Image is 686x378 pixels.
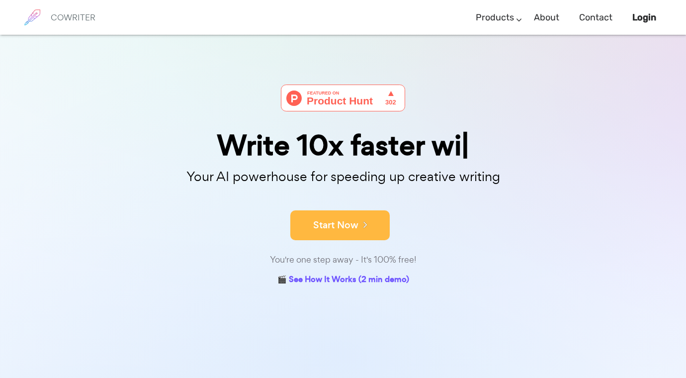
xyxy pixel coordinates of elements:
a: 🎬 See How It Works (2 min demo) [277,273,409,288]
p: Your AI powerhouse for speeding up creative writing [94,166,592,188]
button: Start Now [290,210,390,240]
a: Contact [579,3,612,32]
a: Login [632,3,656,32]
b: Login [632,12,656,23]
h6: COWRITER [51,13,95,22]
a: About [534,3,559,32]
img: Cowriter - Your AI buddy for speeding up creative writing | Product Hunt [281,85,405,111]
a: Products [476,3,514,32]
img: brand logo [20,5,45,30]
div: You're one step away - It's 100% free! [94,253,592,267]
div: Write 10x faster wi [94,131,592,160]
